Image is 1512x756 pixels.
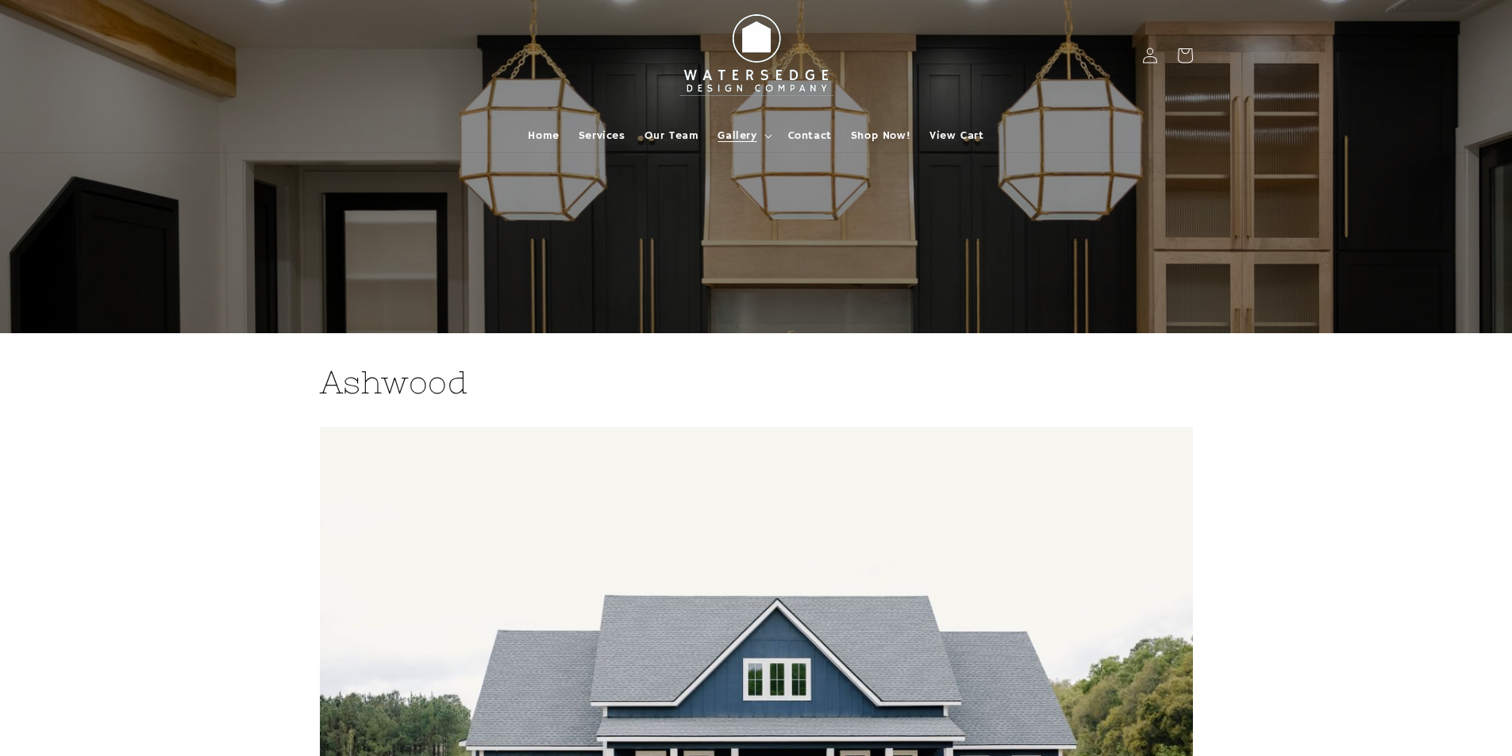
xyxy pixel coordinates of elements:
span: Services [579,129,625,143]
span: Our Team [644,129,699,143]
a: Home [518,119,568,152]
h2: Ashwood [320,362,1193,403]
a: Contact [779,119,841,152]
a: Shop Now! [841,119,920,152]
span: View Cart [929,129,983,143]
span: Gallery [718,129,756,143]
img: Watersedge Design Co [669,6,844,105]
a: Our Team [635,119,709,152]
span: Shop Now! [851,129,910,143]
a: Services [569,119,635,152]
summary: Gallery [708,119,778,152]
span: Contact [788,129,832,143]
a: View Cart [920,119,993,152]
span: Home [528,129,559,143]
